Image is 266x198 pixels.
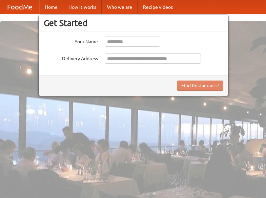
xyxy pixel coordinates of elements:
[44,53,98,62] label: Delivery Address
[138,0,178,14] a: Recipe videos
[63,0,102,14] a: How it works
[39,0,63,14] a: Home
[0,0,39,14] a: FoodMe
[44,18,223,28] h3: Get Started
[44,37,98,45] label: Your Name
[102,0,138,14] a: Who we are
[177,81,223,91] button: Find Restaurants!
